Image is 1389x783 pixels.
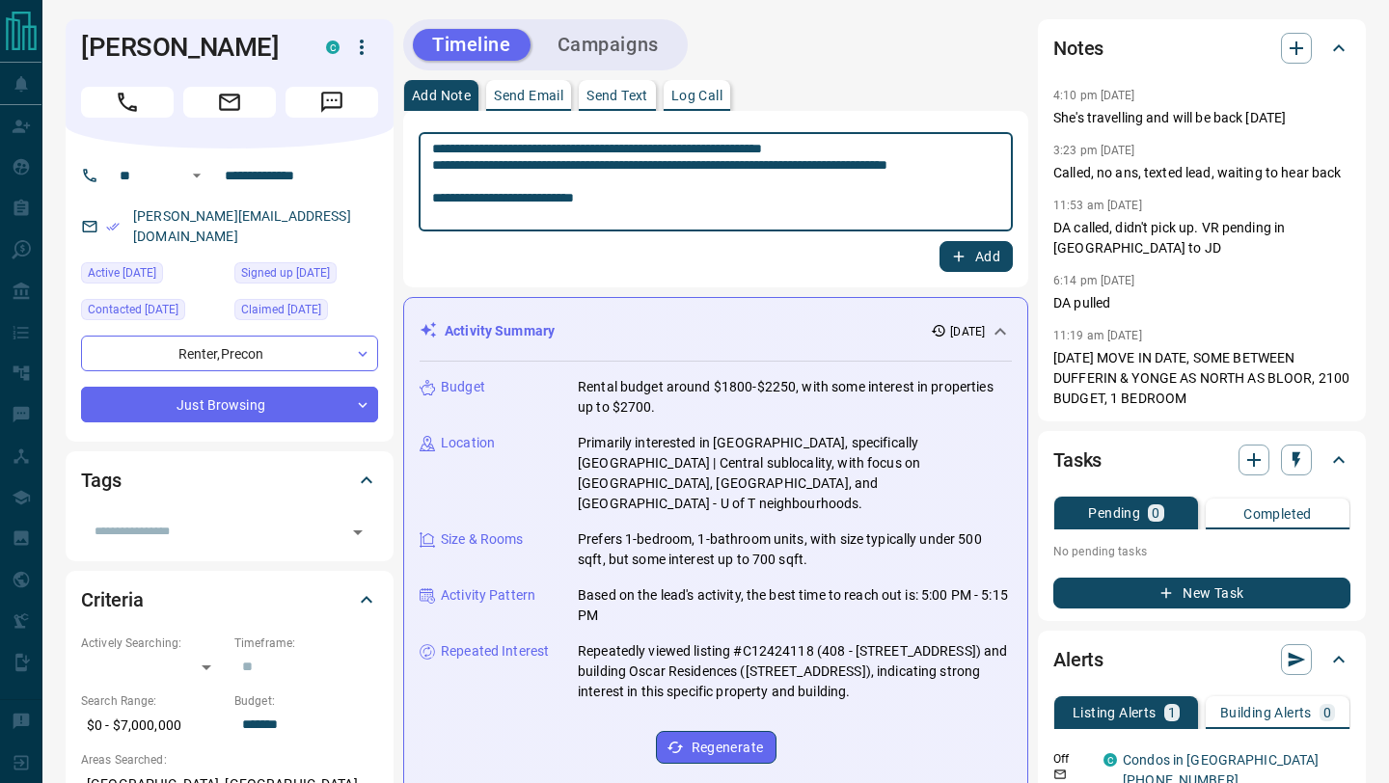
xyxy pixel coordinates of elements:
[1053,144,1135,157] p: 3:23 pm [DATE]
[106,220,120,233] svg: Email Verified
[1053,33,1103,64] h2: Notes
[1053,750,1092,768] p: Off
[1053,445,1102,475] h2: Tasks
[1053,636,1350,683] div: Alerts
[420,313,1012,349] div: Activity Summary[DATE]
[1053,108,1350,128] p: She's travelling and will be back [DATE]
[1053,578,1350,608] button: New Task
[1053,274,1135,287] p: 6:14 pm [DATE]
[234,262,378,289] div: Thu Sep 13 2018
[1053,218,1350,258] p: DA called, didn't pick up. VR pending in [GEOGRAPHIC_DATA] to JD
[950,323,985,340] p: [DATE]
[1220,706,1312,719] p: Building Alerts
[234,634,378,652] p: Timeframe:
[940,241,1013,272] button: Add
[326,40,340,54] div: condos.ca
[1168,706,1176,719] p: 1
[1053,768,1067,781] svg: Email
[185,164,208,187] button: Open
[578,641,1012,702] p: Repeatedly viewed listing #C12424118 (408 - [STREET_ADDRESS]) and building Oscar Residences ([STR...
[1053,293,1350,313] p: DA pulled
[1088,506,1140,520] p: Pending
[586,89,648,102] p: Send Text
[578,529,1012,570] p: Prefers 1-bedroom, 1-bathroom units, with size typically under 500 sqft, but some interest up to ...
[81,32,297,63] h1: [PERSON_NAME]
[1053,644,1103,675] h2: Alerts
[578,433,1012,514] p: Primarily interested in [GEOGRAPHIC_DATA], specifically [GEOGRAPHIC_DATA] | Central sublocality, ...
[1152,506,1159,520] p: 0
[1053,25,1350,71] div: Notes
[441,529,524,550] p: Size & Rooms
[81,87,174,118] span: Call
[441,377,485,397] p: Budget
[445,321,555,341] p: Activity Summary
[412,89,471,102] p: Add Note
[234,692,378,710] p: Budget:
[441,433,495,453] p: Location
[81,634,225,652] p: Actively Searching:
[1103,753,1117,767] div: condos.ca
[81,262,225,289] div: Thu Oct 02 2025
[234,299,378,326] div: Fri Oct 03 2025
[1053,199,1142,212] p: 11:53 am [DATE]
[656,731,776,764] button: Regenerate
[538,29,678,61] button: Campaigns
[81,692,225,710] p: Search Range:
[1053,89,1135,102] p: 4:10 pm [DATE]
[1243,507,1312,521] p: Completed
[578,585,1012,626] p: Based on the lead's activity, the best time to reach out is: 5:00 PM - 5:15 PM
[81,387,378,422] div: Just Browsing
[1053,437,1350,483] div: Tasks
[441,641,549,661] p: Repeated Interest
[81,577,378,623] div: Criteria
[1323,706,1331,719] p: 0
[81,457,378,503] div: Tags
[133,208,351,244] a: [PERSON_NAME][EMAIL_ADDRESS][DOMAIN_NAME]
[494,89,563,102] p: Send Email
[88,300,178,319] span: Contacted [DATE]
[286,87,378,118] span: Message
[81,299,225,326] div: Fri Oct 03 2025
[413,29,531,61] button: Timeline
[1053,163,1350,183] p: Called, no ans, texted lead, waiting to hear back
[81,584,144,615] h2: Criteria
[1053,537,1350,566] p: No pending tasks
[88,263,156,283] span: Active [DATE]
[441,585,535,606] p: Activity Pattern
[1053,329,1142,342] p: 11:19 am [DATE]
[81,465,121,496] h2: Tags
[578,377,1012,418] p: Rental budget around $1800-$2250, with some interest in properties up to $2700.
[241,300,321,319] span: Claimed [DATE]
[241,263,330,283] span: Signed up [DATE]
[81,710,225,742] p: $0 - $7,000,000
[671,89,722,102] p: Log Call
[183,87,276,118] span: Email
[81,336,378,371] div: Renter , Precon
[1053,348,1350,409] p: [DATE] MOVE IN DATE, SOME BETWEEN DUFFERIN & YONGE AS NORTH AS BLOOR, 2100 BUDGET, 1 BEDROOM
[344,519,371,546] button: Open
[81,751,378,769] p: Areas Searched:
[1073,706,1157,719] p: Listing Alerts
